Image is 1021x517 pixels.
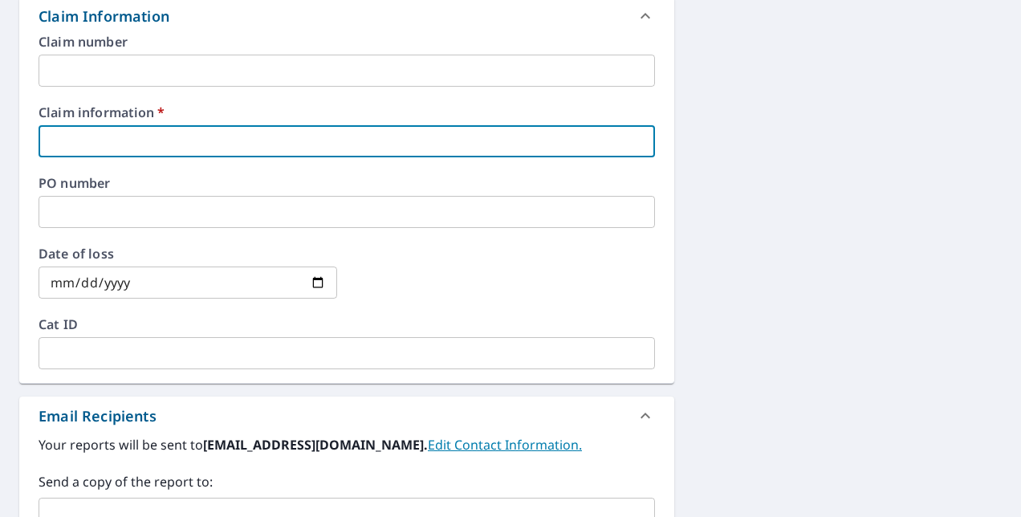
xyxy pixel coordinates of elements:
div: Email Recipients [39,405,157,427]
div: Email Recipients [19,397,674,435]
b: [EMAIL_ADDRESS][DOMAIN_NAME]. [203,436,428,454]
div: Claim Information [39,6,169,27]
a: EditContactInfo [428,436,582,454]
label: Date of loss [39,247,337,260]
label: Claim information [39,106,655,119]
label: Your reports will be sent to [39,435,655,454]
label: Send a copy of the report to: [39,472,655,491]
label: Cat ID [39,318,655,331]
label: PO number [39,177,655,189]
label: Claim number [39,35,655,48]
